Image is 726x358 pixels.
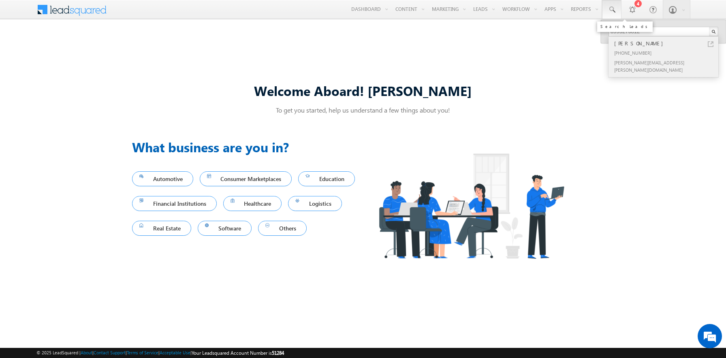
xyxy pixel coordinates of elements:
[613,58,721,75] div: [PERSON_NAME][EMAIL_ADDRESS][PERSON_NAME][DOMAIN_NAME]
[160,350,190,355] a: Acceptable Use
[231,198,275,209] span: Healthcare
[609,27,718,36] input: Search Leads
[127,350,158,355] a: Terms of Service
[207,173,285,184] span: Consumer Marketplaces
[139,173,186,184] span: Automotive
[132,137,363,157] h3: What business are you in?
[139,198,209,209] span: Financial Institutions
[363,137,579,275] img: Industry.png
[139,223,184,234] span: Real Estate
[132,82,594,99] div: Welcome Aboard! [PERSON_NAME]
[295,198,335,209] span: Logistics
[192,350,284,356] span: Your Leadsquared Account Number is
[36,349,284,357] span: © 2025 LeadSquared | | | | |
[265,223,299,234] span: Others
[94,350,126,355] a: Contact Support
[205,223,245,234] span: Software
[132,106,594,114] p: To get you started, help us understand a few things about you!
[272,350,284,356] span: 51284
[305,173,348,184] span: Education
[613,48,721,58] div: [PHONE_NUMBER]
[81,350,92,355] a: About
[613,39,721,48] div: [PERSON_NAME]
[600,24,649,29] div: Search Leads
